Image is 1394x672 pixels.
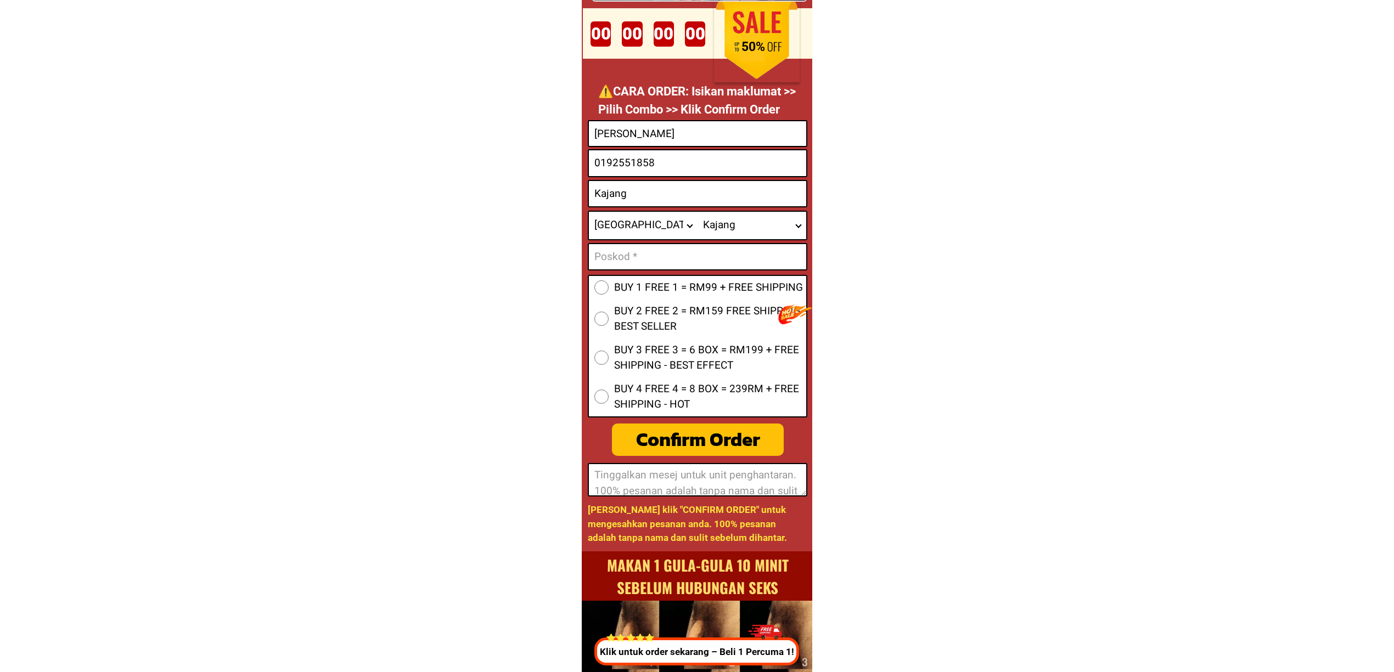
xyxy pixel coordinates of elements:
input: BUY 2 FREE 2 = RM159 FREE SHIPPING - BEST SELLER [594,312,609,326]
input: Input address [589,181,806,206]
input: BUY 1 FREE 1 = RM99 + FREE SHIPPING [594,280,609,295]
p: Klik untuk order sekarang – Beli 1 Percuma 1! [592,645,803,659]
input: Input phone_number [589,150,806,176]
span: BUY 1 FREE 1 = RM99 + FREE SHIPPING [614,280,803,296]
div: Confirm Order [604,424,792,456]
input: Input text_input_1 [589,244,806,269]
h1: Makan 1 Gula-gula 10 minit sebelum hubungan seks [575,552,820,601]
select: Select province [589,212,698,239]
input: BUY 3 FREE 3 = 6 BOX = RM199 + FREE SHIPPING - BEST EFFECT [594,351,609,365]
select: Select district [698,212,806,239]
input: BUY 4 FREE 4 = 8 BOX = 239RM + FREE SHIPPING - HOT [594,389,609,404]
p: ⚠️️CARA ORDER: Isikan maklumat >> Pilih Combo >> Klik Confirm Order [598,82,801,118]
h1: ORDER DITO [622,2,795,50]
input: Input full_name [589,121,806,146]
span: BUY 4 FREE 4 = 8 BOX = 239RM + FREE SHIPPING - HOT [614,381,806,413]
h1: 50% [726,39,781,55]
span: BUY 3 FREE 3 = 6 BOX = RM199 + FREE SHIPPING - BEST EFFECT [614,342,806,374]
span: BUY 2 FREE 2 = RM159 FREE SHIPPING - BEST SELLER [614,303,806,335]
h1: [PERSON_NAME] klik "CONFIRM ORDER" untuk mengesahkan pesanan anda. 100% pesanan adalah tanpa nama... [588,503,805,545]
